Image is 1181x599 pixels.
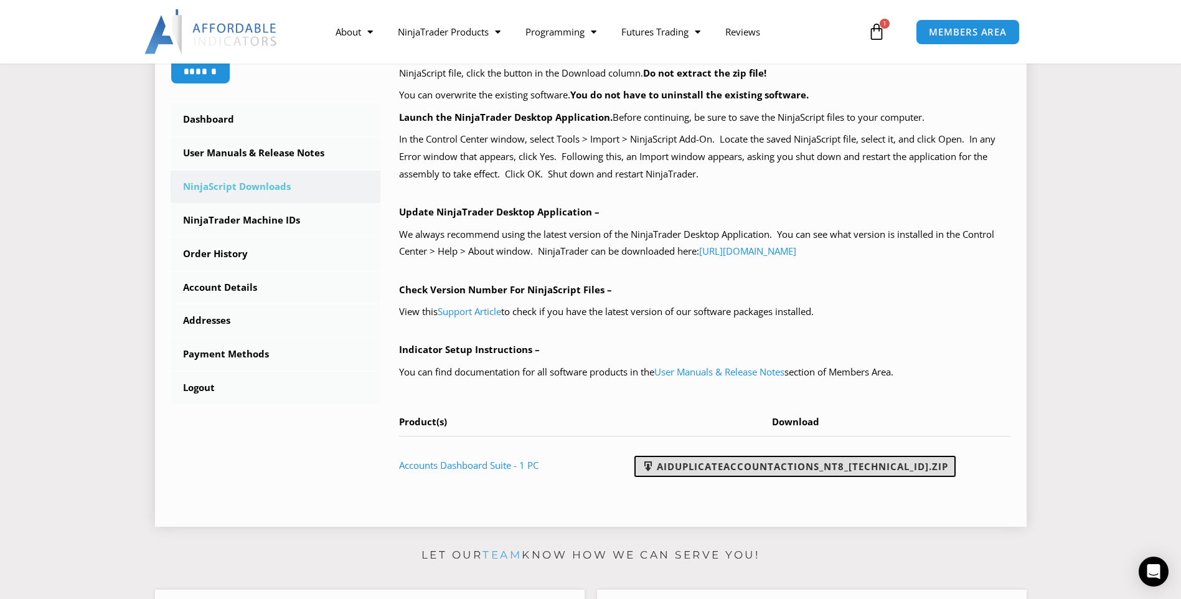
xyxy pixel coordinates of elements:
nav: Account pages [171,103,381,404]
a: Support Article [438,305,501,318]
a: 1 [849,14,904,50]
b: Do not extract the zip file! [643,67,766,79]
a: Logout [171,372,381,404]
p: In the Control Center window, select Tools > Import > NinjaScript Add-On. Locate the saved NinjaS... [399,131,1011,183]
p: You can overwrite the existing software. [399,87,1011,104]
a: MEMBERS AREA [916,19,1020,45]
a: Reviews [713,17,773,46]
b: Update NinjaTrader Desktop Application – [399,205,600,218]
a: NinjaScript Downloads [171,171,381,203]
nav: Menu [323,17,865,46]
a: User Manuals & Release Notes [171,137,381,169]
img: LogoAI | Affordable Indicators – NinjaTrader [144,9,278,54]
p: View this to check if you have the latest version of our software packages installed. [399,303,1011,321]
a: Account Details [171,271,381,304]
a: Futures Trading [609,17,713,46]
b: Indicator Setup Instructions – [399,343,540,356]
p: Your purchased products with available NinjaScript downloads are listed in the table below, at th... [399,47,1011,82]
b: Check Version Number For NinjaScript Files – [399,283,612,296]
a: NinjaTrader Machine IDs [171,204,381,237]
p: We always recommend using the latest version of the NinjaTrader Desktop Application. You can see ... [399,226,1011,261]
a: [URL][DOMAIN_NAME] [699,245,796,257]
a: About [323,17,385,46]
p: You can find documentation for all software products in the section of Members Area. [399,364,1011,381]
p: Before continuing, be sure to save the NinjaScript files to your computer. [399,109,1011,126]
a: Payment Methods [171,338,381,370]
a: Accounts Dashboard Suite - 1 PC [399,459,539,471]
span: MEMBERS AREA [929,27,1007,37]
div: Open Intercom Messenger [1139,557,1169,587]
a: team [482,549,522,561]
a: Addresses [171,304,381,337]
a: Order History [171,238,381,270]
span: 1 [880,19,890,29]
span: Download [772,415,819,428]
a: Programming [513,17,609,46]
a: Dashboard [171,103,381,136]
a: User Manuals & Release Notes [654,366,784,378]
b: Launch the NinjaTrader Desktop Application. [399,111,613,123]
a: AIDuplicateAccountActions_NT8_[TECHNICAL_ID].zip [634,456,956,477]
span: Product(s) [399,415,447,428]
b: You do not have to uninstall the existing software. [570,88,809,101]
p: Let our know how we can serve you! [155,545,1027,565]
a: NinjaTrader Products [385,17,513,46]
